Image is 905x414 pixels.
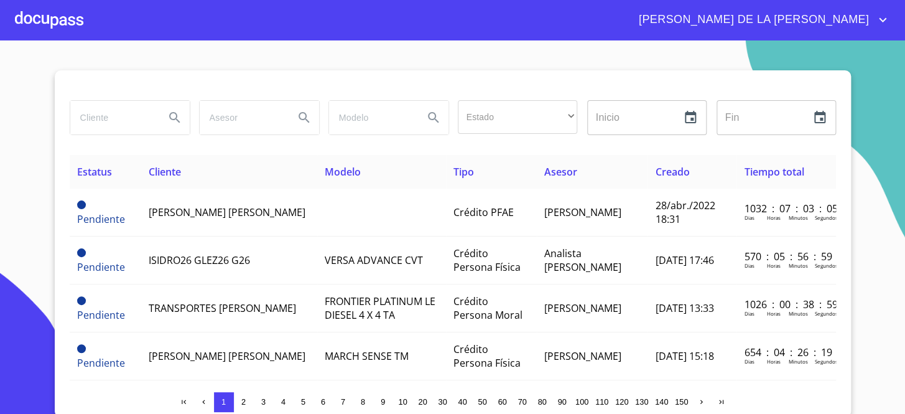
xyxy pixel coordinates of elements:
span: Pendiente [77,356,125,370]
p: Segundos [814,310,837,317]
span: 150 [675,397,688,407]
span: Crédito Persona Moral [453,294,522,322]
button: 8 [353,392,373,412]
p: 1032 : 07 : 03 : 05 [744,202,828,215]
span: 10 [398,397,407,407]
span: [PERSON_NAME] DE LA [PERSON_NAME] [629,10,875,30]
p: Dias [744,214,754,221]
span: 110 [595,397,608,407]
p: Minutos [788,262,807,269]
button: 40 [453,392,473,412]
button: account of current user [629,10,890,30]
span: [DATE] 15:18 [655,349,713,363]
button: Search [160,103,190,133]
span: 100 [575,397,588,407]
span: 7 [341,397,345,407]
p: 1026 : 00 : 38 : 59 [744,298,828,311]
span: Modelo [325,165,361,179]
span: MARCH SENSE TM [325,349,409,363]
button: 9 [373,392,393,412]
span: 90 [557,397,566,407]
button: 20 [413,392,433,412]
span: Creado [655,165,689,179]
span: 30 [438,397,447,407]
button: 100 [572,392,592,412]
span: 120 [615,397,628,407]
span: 140 [655,397,668,407]
button: 110 [592,392,612,412]
span: Tipo [453,165,474,179]
p: Dias [744,262,754,269]
div: ​ [458,100,577,134]
button: 3 [254,392,274,412]
span: [PERSON_NAME] [544,301,621,315]
button: 1 [214,392,234,412]
button: Search [419,103,448,133]
span: 2 [241,397,246,407]
p: Horas [766,310,780,317]
span: Tiempo total [744,165,804,179]
p: Dias [744,310,754,317]
p: 570 : 05 : 56 : 59 [744,250,828,263]
span: 8 [361,397,365,407]
span: [PERSON_NAME] [544,349,621,363]
button: 2 [234,392,254,412]
p: Horas [766,358,780,365]
span: VERSA ADVANCE CVT [325,253,423,267]
span: Pendiente [77,200,86,209]
button: 6 [313,392,333,412]
span: 4 [281,397,285,407]
span: 50 [478,397,486,407]
span: Crédito Persona Física [453,342,521,370]
span: 20 [418,397,427,407]
span: TRANSPORTES [PERSON_NAME] [148,301,295,315]
span: 28/abr./2022 18:31 [655,199,715,226]
p: Dias [744,358,754,365]
p: Minutos [788,310,807,317]
span: Crédito Persona Física [453,247,521,274]
p: Segundos [814,358,837,365]
span: ISIDRO26 GLEZ26 G26 [148,253,249,267]
span: Pendiente [77,296,86,305]
span: Pendiente [77,248,86,257]
button: Search [289,103,319,133]
button: 140 [652,392,672,412]
p: Segundos [814,214,837,221]
span: [DATE] 17:46 [655,253,713,267]
span: 1 [221,397,226,407]
span: 3 [261,397,266,407]
button: 130 [632,392,652,412]
p: Horas [766,214,780,221]
span: Analista [PERSON_NAME] [544,247,621,274]
span: Pendiente [77,212,125,226]
p: Minutos [788,214,807,221]
span: 70 [517,397,526,407]
span: [PERSON_NAME] [PERSON_NAME] [148,205,305,219]
span: 60 [498,397,506,407]
span: FRONTIER PLATINUM LE DIESEL 4 X 4 TA [325,294,435,322]
span: 6 [321,397,325,407]
span: 5 [301,397,305,407]
span: Pendiente [77,260,125,274]
button: 7 [333,392,353,412]
button: 30 [433,392,453,412]
button: 80 [532,392,552,412]
input: search [70,101,155,134]
button: 4 [274,392,294,412]
button: 70 [513,392,532,412]
button: 90 [552,392,572,412]
span: 40 [458,397,466,407]
button: 5 [294,392,313,412]
p: Segundos [814,262,837,269]
span: [PERSON_NAME] [PERSON_NAME] [148,349,305,363]
span: [DATE] 13:33 [655,301,713,315]
span: Cliente [148,165,180,179]
span: 80 [537,397,546,407]
span: Estatus [77,165,112,179]
input: search [329,101,414,134]
span: [PERSON_NAME] [544,205,621,219]
span: Crédito PFAE [453,205,514,219]
button: 10 [393,392,413,412]
button: 120 [612,392,632,412]
span: Pendiente [77,308,125,322]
